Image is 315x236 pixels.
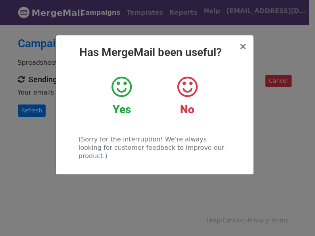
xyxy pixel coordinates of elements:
a: Yes [95,75,148,116]
span: × [239,41,247,52]
strong: Yes [113,103,131,116]
button: Close [239,42,247,51]
strong: No [180,103,194,116]
p: (Sorry for the interruption! We're always looking for customer feedback to improve our product.) [79,135,230,160]
h2: Has MergeMail been useful? [62,46,247,59]
a: No [160,75,214,116]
